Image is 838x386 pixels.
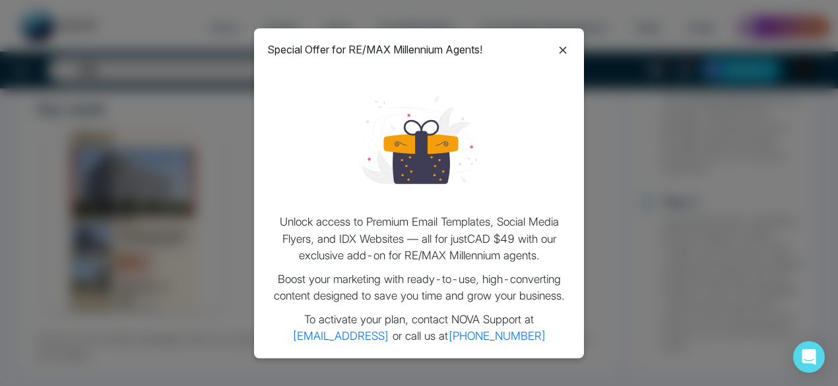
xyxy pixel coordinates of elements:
p: Unlock access to Premium Email Templates, Social Media Flyers, and IDX Websites — all for just CA... [267,214,571,265]
div: Open Intercom Messenger [793,341,825,373]
p: To activate your plan, contact NOVA Support at or call us at [267,311,571,345]
a: [EMAIL_ADDRESS] [292,329,389,342]
p: Boost your marketing with ready-to-use, high-converting content designed to save you time and gro... [267,271,571,305]
a: [PHONE_NUMBER] [448,329,546,342]
img: loading [362,82,477,197]
p: Special Offer for RE/MAX Millennium Agents! [267,42,482,57]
